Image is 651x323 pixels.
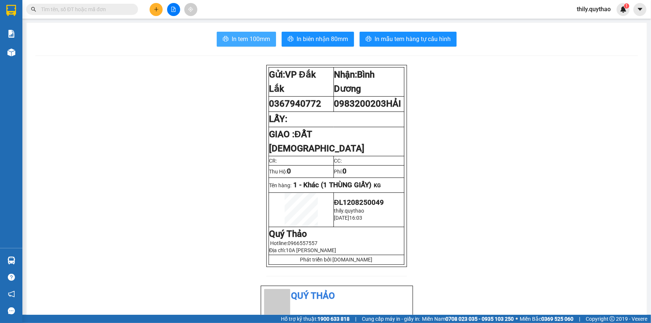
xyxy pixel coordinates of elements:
[8,307,15,314] span: message
[8,291,15,298] span: notification
[269,129,365,154] span: ĐẤT [DEMOGRAPHIC_DATA]
[334,198,384,207] span: ĐL1208250049
[281,315,350,323] span: Hỗ trợ kỹ thuật:
[269,229,307,239] strong: Quý Thảo
[343,167,347,175] span: 0
[150,3,163,16] button: plus
[232,34,270,44] span: In tem 100mm
[386,98,401,109] span: HẢI
[269,255,404,264] td: Phát triển bởi [DOMAIN_NAME]
[64,7,82,15] span: Nhận:
[269,129,365,154] strong: GIAO :
[633,3,647,16] button: caret-down
[571,4,617,14] span: thily.quythao
[334,215,350,221] span: [DATE]
[374,182,381,188] span: KG
[6,6,59,24] div: VP Đắk Lắk
[188,7,193,12] span: aim
[288,36,294,43] span: printer
[8,274,15,281] span: question-circle
[334,98,401,109] span: 0983200203
[269,114,288,124] strong: LẤY:
[445,316,514,322] strong: 0708 023 035 - 0935 103 250
[269,247,337,253] span: Địa chỉ:
[269,166,334,178] td: Thu Hộ:
[31,7,36,12] span: search
[286,247,337,253] span: 10A [PERSON_NAME]
[334,166,404,178] td: Phí:
[270,240,318,246] span: Hotline:
[516,317,518,320] span: ⚪️
[269,156,334,166] td: CR:
[287,167,291,175] span: 0
[620,6,627,13] img: icon-new-feature
[350,215,363,221] span: 16:03
[294,181,372,189] span: 1 - Khác (1 THÙNG GIẤY)
[579,315,580,323] span: |
[541,316,573,322] strong: 0369 525 060
[334,69,375,94] span: Bình Dương
[355,315,356,323] span: |
[422,315,514,323] span: Miền Nam
[375,34,451,44] span: In mẫu tem hàng tự cấu hình
[624,3,629,9] sup: 1
[171,7,176,12] span: file-add
[184,3,197,16] button: aim
[64,6,182,15] div: Bình Dương
[7,257,15,264] img: warehouse-icon
[288,240,318,246] span: 0966557557
[6,5,16,16] img: logo-vxr
[360,32,457,47] button: printerIn mẫu tem hàng tự cấu hình
[334,208,364,214] span: thily.quythao
[282,32,354,47] button: printerIn biên nhận 80mm
[269,69,316,94] strong: Gửi:
[6,7,18,15] span: Gửi:
[64,39,75,47] span: DĐ:
[362,315,420,323] span: Cung cấp máy in - giấy in:
[64,35,182,61] span: ĐẤT [DEMOGRAPHIC_DATA]
[217,32,276,47] button: printerIn tem 100mm
[6,24,59,35] div: 0367940772
[7,30,15,38] img: solution-icon
[269,181,404,189] p: Tên hàng:
[7,48,15,56] img: warehouse-icon
[297,34,348,44] span: In biên nhận 80mm
[637,6,644,13] span: caret-down
[269,69,316,94] span: VP Đắk Lắk
[154,7,159,12] span: plus
[223,36,229,43] span: printer
[64,24,182,35] div: 0983200203
[520,315,573,323] span: Miền Bắc
[334,156,404,166] td: CC:
[317,316,350,322] strong: 1900 633 818
[610,316,615,322] span: copyright
[167,3,180,16] button: file-add
[41,5,129,13] input: Tìm tên, số ĐT hoặc mã đơn
[269,98,322,109] span: 0367940772
[64,15,182,24] div: HẢI
[625,3,628,9] span: 1
[366,36,372,43] span: printer
[264,289,410,303] li: Quý Thảo
[334,69,375,94] strong: Nhận:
